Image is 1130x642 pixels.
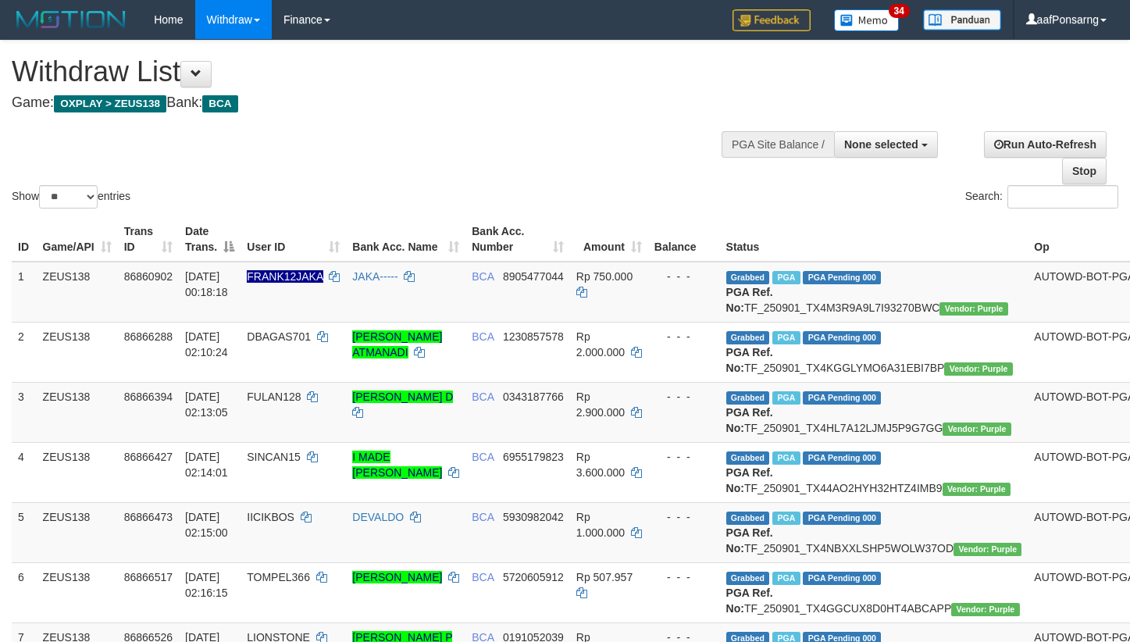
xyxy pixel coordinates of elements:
[37,562,118,622] td: ZEUS138
[12,262,37,323] td: 1
[720,217,1028,262] th: Status
[185,391,228,419] span: [DATE] 02:13:05
[185,511,228,539] span: [DATE] 02:15:00
[472,571,494,583] span: BCA
[352,511,404,523] a: DEVALDO
[803,271,881,284] span: PGA Pending
[503,451,564,463] span: Copy 6955179823 to clipboard
[247,270,323,283] span: Nama rekening ada tanda titik/strip, harap diedit
[503,391,564,403] span: Copy 0343187766 to clipboard
[472,451,494,463] span: BCA
[733,9,811,31] img: Feedback.jpg
[943,423,1011,436] span: Vendor URL: https://trx4.1velocity.biz
[352,270,397,283] a: JAKA-----
[124,571,173,583] span: 86866517
[37,442,118,502] td: ZEUS138
[576,451,625,479] span: Rp 3.600.000
[726,286,773,314] b: PGA Ref. No:
[352,330,442,358] a: [PERSON_NAME] ATMANADI
[726,346,773,374] b: PGA Ref. No:
[803,391,881,405] span: PGA Pending
[247,571,310,583] span: TOMPEL366
[726,391,770,405] span: Grabbed
[124,451,173,463] span: 86866427
[124,391,173,403] span: 86866394
[247,511,294,523] span: IICIKBOS
[772,572,800,585] span: Marked by aafpengsreynich
[12,502,37,562] td: 5
[12,562,37,622] td: 6
[576,571,633,583] span: Rp 507.957
[772,451,800,465] span: Marked by aafpengsreynich
[118,217,179,262] th: Trans ID: activate to sort column ascending
[37,502,118,562] td: ZEUS138
[726,406,773,434] b: PGA Ref. No:
[939,302,1007,316] span: Vendor URL: https://trx4.1velocity.biz
[1007,185,1118,209] input: Search:
[803,572,881,585] span: PGA Pending
[37,262,118,323] td: ZEUS138
[124,330,173,343] span: 86866288
[803,331,881,344] span: PGA Pending
[726,587,773,615] b: PGA Ref. No:
[503,571,564,583] span: Copy 5720605912 to clipboard
[472,270,494,283] span: BCA
[944,362,1012,376] span: Vendor URL: https://trx4.1velocity.biz
[654,389,714,405] div: - - -
[720,382,1028,442] td: TF_250901_TX4HL7A12LJMJ5P9G7GG
[889,4,910,18] span: 34
[726,512,770,525] span: Grabbed
[247,391,301,403] span: FULAN128
[726,466,773,494] b: PGA Ref. No:
[648,217,720,262] th: Balance
[654,449,714,465] div: - - -
[503,330,564,343] span: Copy 1230857578 to clipboard
[803,512,881,525] span: PGA Pending
[12,442,37,502] td: 4
[247,330,311,343] span: DBAGAS701
[185,330,228,358] span: [DATE] 02:10:24
[12,8,130,31] img: MOTION_logo.png
[576,270,633,283] span: Rp 750.000
[965,185,1118,209] label: Search:
[472,330,494,343] span: BCA
[37,322,118,382] td: ZEUS138
[352,571,442,583] a: [PERSON_NAME]
[12,322,37,382] td: 2
[465,217,570,262] th: Bank Acc. Number: activate to sort column ascending
[472,511,494,523] span: BCA
[185,571,228,599] span: [DATE] 02:16:15
[503,511,564,523] span: Copy 5930982042 to clipboard
[943,483,1011,496] span: Vendor URL: https://trx4.1velocity.biz
[241,217,346,262] th: User ID: activate to sort column ascending
[654,509,714,525] div: - - -
[726,526,773,555] b: PGA Ref. No:
[576,391,625,419] span: Rp 2.900.000
[54,95,166,112] span: OXPLAY > ZEUS138
[12,185,130,209] label: Show entries
[726,572,770,585] span: Grabbed
[722,131,834,158] div: PGA Site Balance /
[202,95,237,112] span: BCA
[654,569,714,585] div: - - -
[12,382,37,442] td: 3
[1062,158,1107,184] a: Stop
[726,451,770,465] span: Grabbed
[772,331,800,344] span: Marked by aafpengsreynich
[352,391,453,403] a: [PERSON_NAME] D
[772,271,800,284] span: Marked by aafpengsreynich
[654,329,714,344] div: - - -
[726,331,770,344] span: Grabbed
[834,131,938,158] button: None selected
[37,382,118,442] td: ZEUS138
[720,502,1028,562] td: TF_250901_TX4NBXXLSHP5WOLW37OD
[247,451,300,463] span: SINCAN15
[472,391,494,403] span: BCA
[772,512,800,525] span: Marked by aafpengsreynich
[772,391,800,405] span: Marked by aafpengsreynich
[720,442,1028,502] td: TF_250901_TX44AO2HYH32HTZ4IMB9
[179,217,241,262] th: Date Trans.: activate to sort column descending
[124,511,173,523] span: 86866473
[124,270,173,283] span: 86860902
[346,217,465,262] th: Bank Acc. Name: activate to sort column ascending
